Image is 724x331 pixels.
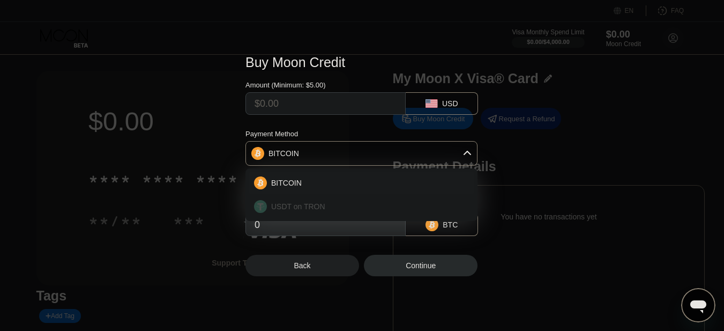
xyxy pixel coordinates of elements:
[681,288,715,322] iframe: Button to launch messaging window
[442,99,458,108] div: USD
[249,196,474,217] div: USDT on TRON
[268,149,299,158] div: BITCOIN
[255,93,397,114] input: $0.00
[249,172,474,194] div: BITCOIN
[246,143,477,164] div: BITCOIN
[271,202,325,211] span: USDT on TRON
[294,261,311,270] div: Back
[443,220,458,229] div: BTC
[245,130,477,138] div: Payment Method
[271,179,302,187] span: BITCOIN
[245,81,406,89] div: Amount (Minimum: $5.00)
[245,255,359,276] div: Back
[245,55,479,70] div: Buy Moon Credit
